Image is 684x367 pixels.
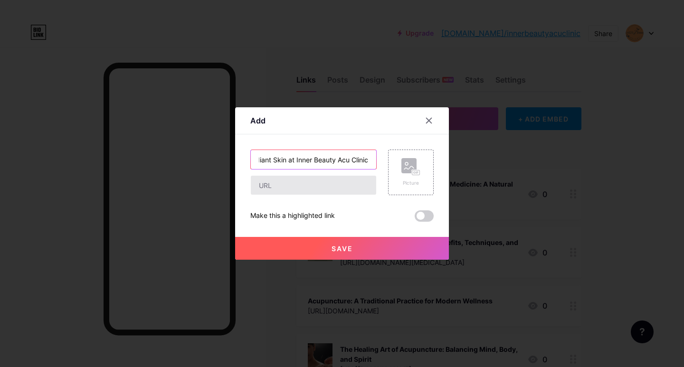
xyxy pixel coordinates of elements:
[332,245,353,253] span: Save
[251,176,376,195] input: URL
[235,237,449,260] button: Save
[401,179,420,187] div: Picture
[250,210,335,222] div: Make this a highlighted link
[250,115,266,126] div: Add
[251,150,376,169] input: Title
